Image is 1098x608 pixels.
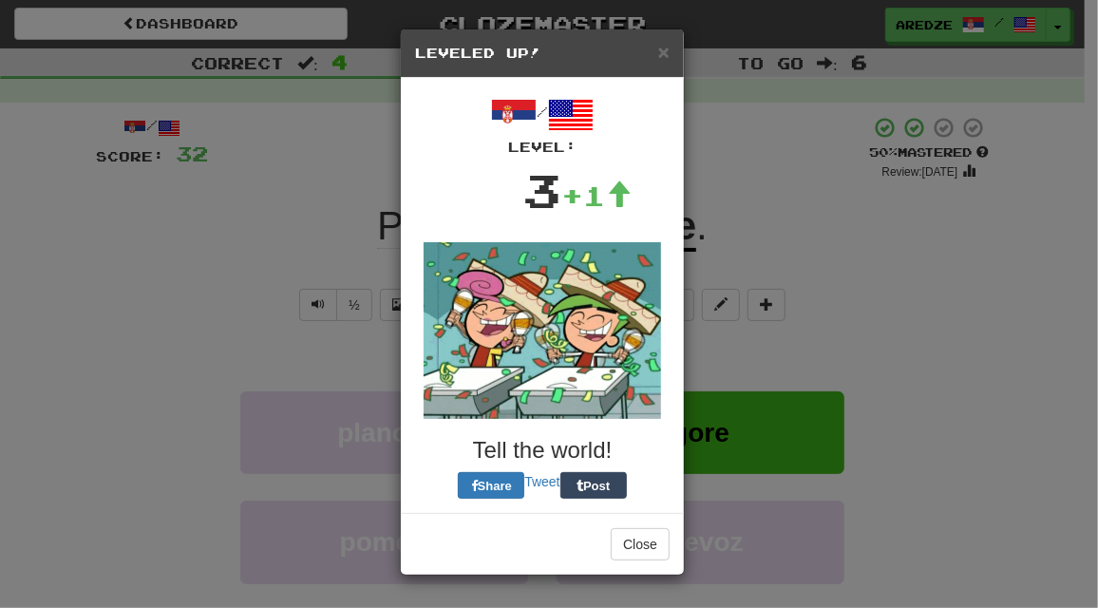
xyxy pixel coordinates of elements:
[523,157,562,223] div: 3
[415,44,670,63] h5: Leveled Up!
[424,242,661,419] img: fairly-odd-parents-da00311291977d55ff188899e898f38bf0ea27628e4b7d842fa96e17094d9a08.gif
[415,138,670,157] div: Level:
[611,528,670,560] button: Close
[562,177,633,215] div: +1
[415,92,670,157] div: /
[658,41,670,63] span: ×
[560,472,627,499] button: Post
[658,42,670,62] button: Close
[524,474,559,489] a: Tweet
[415,438,670,463] h3: Tell the world!
[458,472,524,499] button: Share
